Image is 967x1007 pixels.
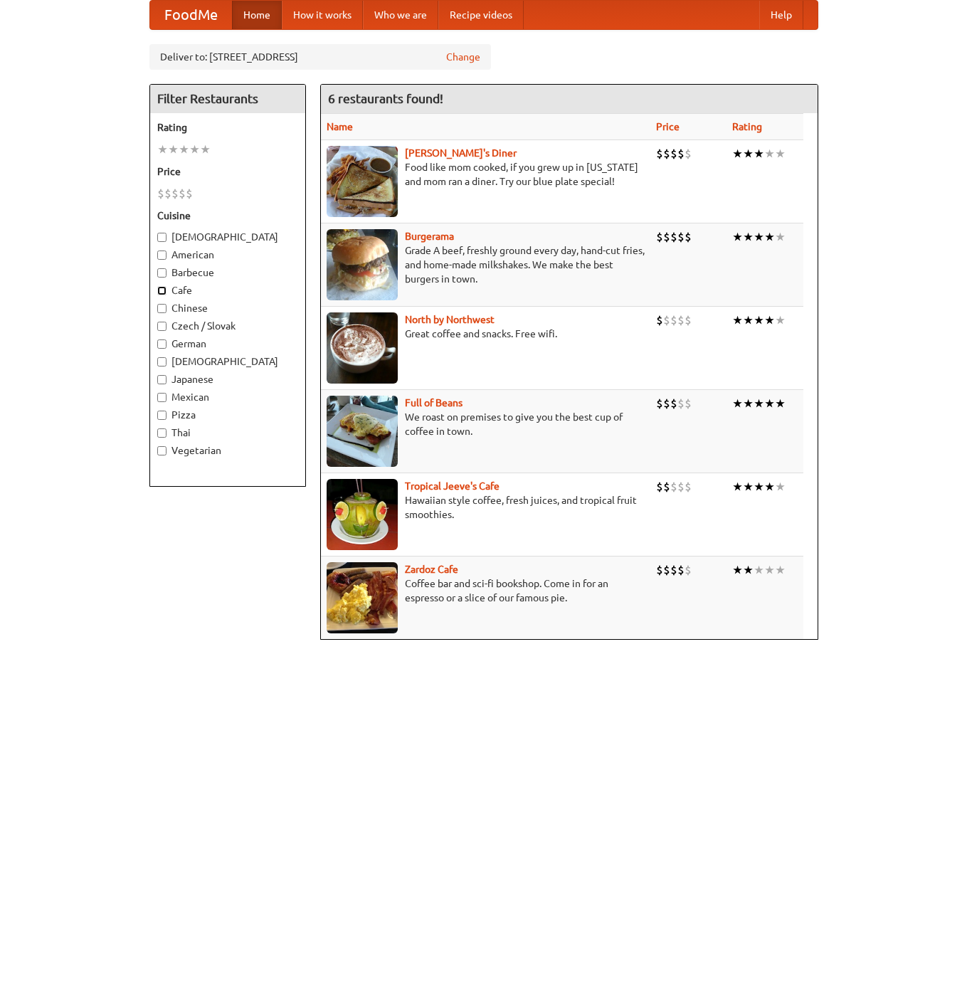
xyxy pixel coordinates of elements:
[663,562,670,578] li: $
[157,337,298,351] label: German
[670,229,677,245] li: $
[754,562,764,578] li: ★
[775,562,786,578] li: ★
[157,372,298,386] label: Japanese
[764,562,775,578] li: ★
[405,231,454,242] b: Burgerama
[157,319,298,333] label: Czech / Slovak
[157,322,167,331] input: Czech / Slovak
[157,248,298,262] label: American
[149,44,491,70] div: Deliver to: [STREET_ADDRESS]
[677,562,685,578] li: $
[670,146,677,162] li: $
[656,121,680,132] a: Price
[328,92,443,105] ng-pluralize: 6 restaurants found!
[764,229,775,245] li: ★
[656,312,663,328] li: $
[656,229,663,245] li: $
[743,479,754,495] li: ★
[327,479,398,550] img: jeeves.jpg
[743,229,754,245] li: ★
[157,339,167,349] input: German
[670,479,677,495] li: $
[405,564,458,575] a: Zardoz Cafe
[775,312,786,328] li: ★
[327,493,645,522] p: Hawaiian style coffee, fresh juices, and tropical fruit smoothies.
[764,312,775,328] li: ★
[157,304,167,313] input: Chinese
[775,396,786,411] li: ★
[677,229,685,245] li: $
[656,562,663,578] li: $
[157,186,164,201] li: $
[327,562,398,633] img: zardoz.jpg
[157,230,298,244] label: [DEMOGRAPHIC_DATA]
[677,479,685,495] li: $
[157,408,298,422] label: Pizza
[775,146,786,162] li: ★
[150,1,232,29] a: FoodMe
[157,375,167,384] input: Japanese
[157,120,298,135] h5: Rating
[732,479,743,495] li: ★
[663,312,670,328] li: $
[405,314,495,325] a: North by Northwest
[663,479,670,495] li: $
[157,142,168,157] li: ★
[200,142,211,157] li: ★
[327,396,398,467] img: beans.jpg
[327,121,353,132] a: Name
[656,146,663,162] li: $
[157,390,298,404] label: Mexican
[189,142,200,157] li: ★
[157,251,167,260] input: American
[754,479,764,495] li: ★
[327,229,398,300] img: burgerama.jpg
[157,357,167,367] input: [DEMOGRAPHIC_DATA]
[764,479,775,495] li: ★
[363,1,438,29] a: Who we are
[157,426,298,440] label: Thai
[754,229,764,245] li: ★
[327,410,645,438] p: We roast on premises to give you the best cup of coffee in town.
[438,1,524,29] a: Recipe videos
[685,146,692,162] li: $
[732,146,743,162] li: ★
[327,312,398,384] img: north.jpg
[405,397,463,408] a: Full of Beans
[327,160,645,189] p: Food like mom cooked, if you grew up in [US_STATE] and mom ran a diner. Try our blue plate special!
[685,562,692,578] li: $
[157,411,167,420] input: Pizza
[670,312,677,328] li: $
[685,312,692,328] li: $
[327,576,645,605] p: Coffee bar and sci-fi bookshop. Come in for an espresso or a slice of our famous pie.
[732,396,743,411] li: ★
[157,265,298,280] label: Barbecue
[179,186,186,201] li: $
[327,327,645,341] p: Great coffee and snacks. Free wifi.
[732,562,743,578] li: ★
[732,121,762,132] a: Rating
[685,229,692,245] li: $
[663,229,670,245] li: $
[764,146,775,162] li: ★
[663,396,670,411] li: $
[677,396,685,411] li: $
[157,301,298,315] label: Chinese
[677,312,685,328] li: $
[282,1,363,29] a: How it works
[775,479,786,495] li: ★
[168,142,179,157] li: ★
[405,147,517,159] a: [PERSON_NAME]'s Diner
[405,480,500,492] a: Tropical Jeeve's Cafe
[157,233,167,242] input: [DEMOGRAPHIC_DATA]
[186,186,193,201] li: $
[764,396,775,411] li: ★
[157,283,298,297] label: Cafe
[157,209,298,223] h5: Cuisine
